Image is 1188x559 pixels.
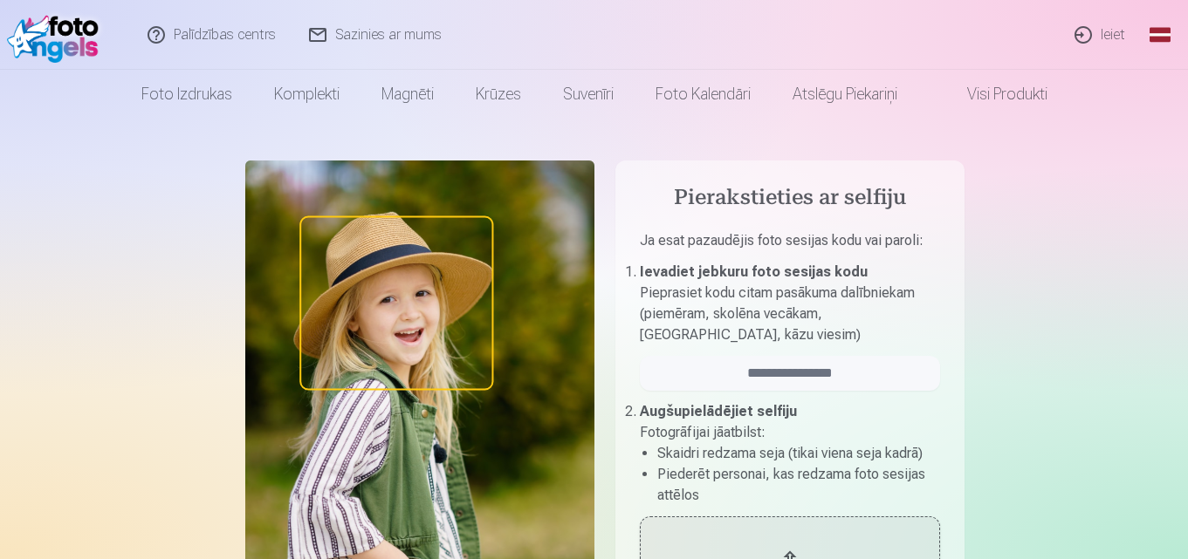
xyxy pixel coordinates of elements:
h4: Pierakstieties ar selfiju [640,185,940,213]
a: Suvenīri [542,70,635,119]
b: Ievadiet jebkuru foto sesijas kodu [640,263,868,280]
a: Krūzes [455,70,542,119]
img: /fa1 [7,7,107,63]
a: Magnēti [361,70,455,119]
a: Komplekti [253,70,361,119]
b: Augšupielādējiet selfiju [640,403,797,419]
li: Skaidri redzama seja (tikai viena seja kadrā) [657,443,940,464]
p: Fotogrāfijai jāatbilst : [640,422,940,443]
a: Foto izdrukas [120,70,253,119]
p: Ja esat pazaudējis foto sesijas kodu vai paroli : [640,230,940,262]
a: Atslēgu piekariņi [772,70,918,119]
p: Pieprasiet kodu citam pasākuma dalībniekam (piemēram, skolēna vecākam, [GEOGRAPHIC_DATA], kāzu vi... [640,283,940,345]
li: Piederēt personai, kas redzama foto sesijas attēlos [657,464,940,506]
a: Foto kalendāri [635,70,772,119]
a: Visi produkti [918,70,1068,119]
